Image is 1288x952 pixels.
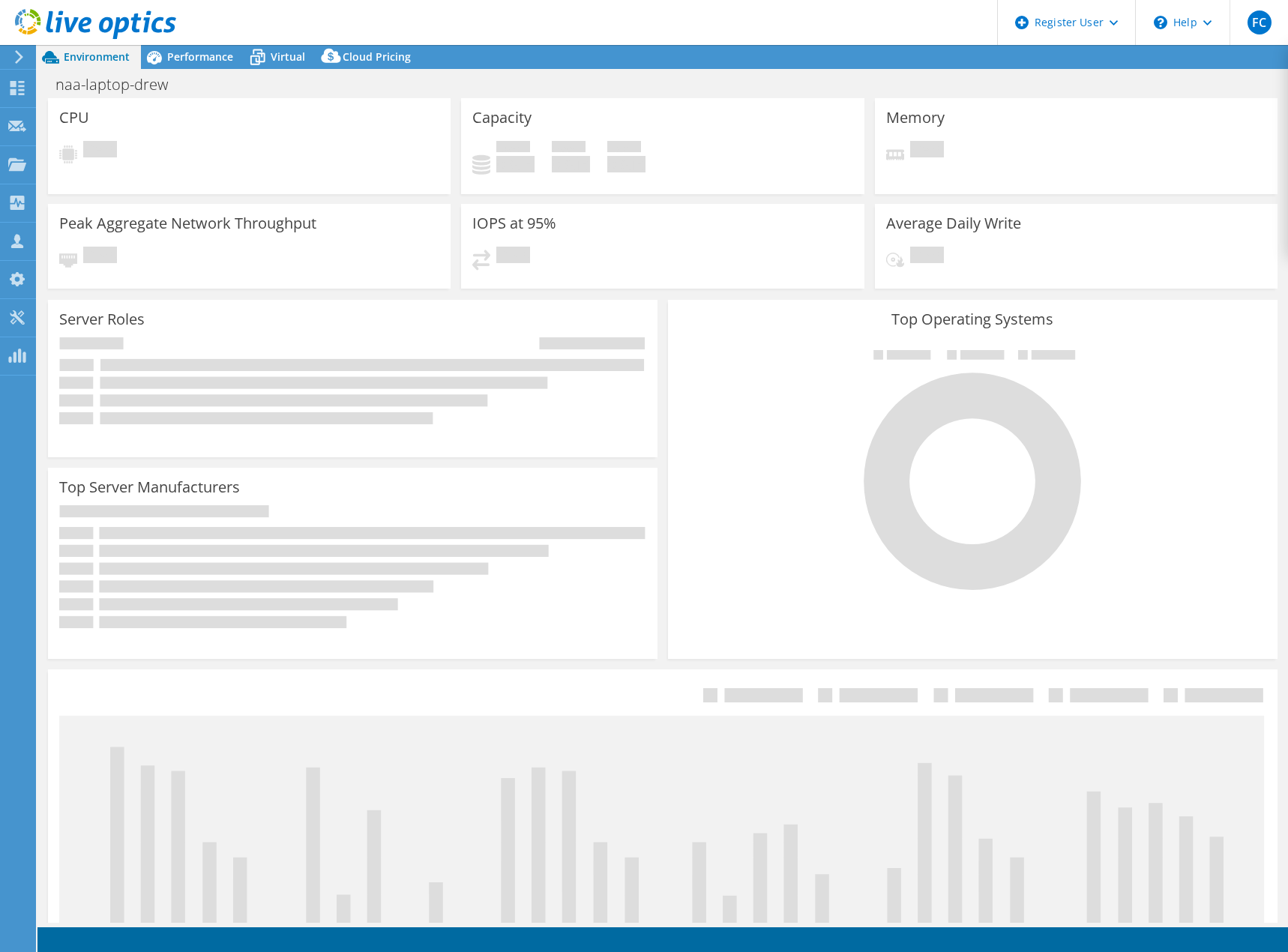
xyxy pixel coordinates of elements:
[59,215,316,232] h3: Peak Aggregate Network Throughput
[59,479,240,495] h3: Top Server Manufacturers
[496,247,530,267] span: Pending
[343,49,411,64] span: Cloud Pricing
[64,49,130,64] span: Environment
[679,311,1266,328] h3: Top Operating Systems
[59,109,89,126] h3: CPU
[167,49,233,64] span: Performance
[83,141,117,161] span: Pending
[886,215,1021,232] h3: Average Daily Write
[886,109,945,126] h3: Memory
[59,311,145,328] h3: Server Roles
[496,156,535,172] h4: 0 GiB
[49,76,191,93] h1: naa-laptop-drew
[607,156,645,172] h4: 0 GiB
[607,141,641,156] span: Total
[1248,10,1272,34] span: FC
[552,141,586,156] span: Free
[1154,16,1167,29] svg: \n
[271,49,305,64] span: Virtual
[472,215,556,232] h3: IOPS at 95%
[552,156,590,172] h4: 0 GiB
[910,247,944,267] span: Pending
[83,247,117,267] span: Pending
[910,141,944,161] span: Pending
[496,141,530,156] span: Used
[472,109,532,126] h3: Capacity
